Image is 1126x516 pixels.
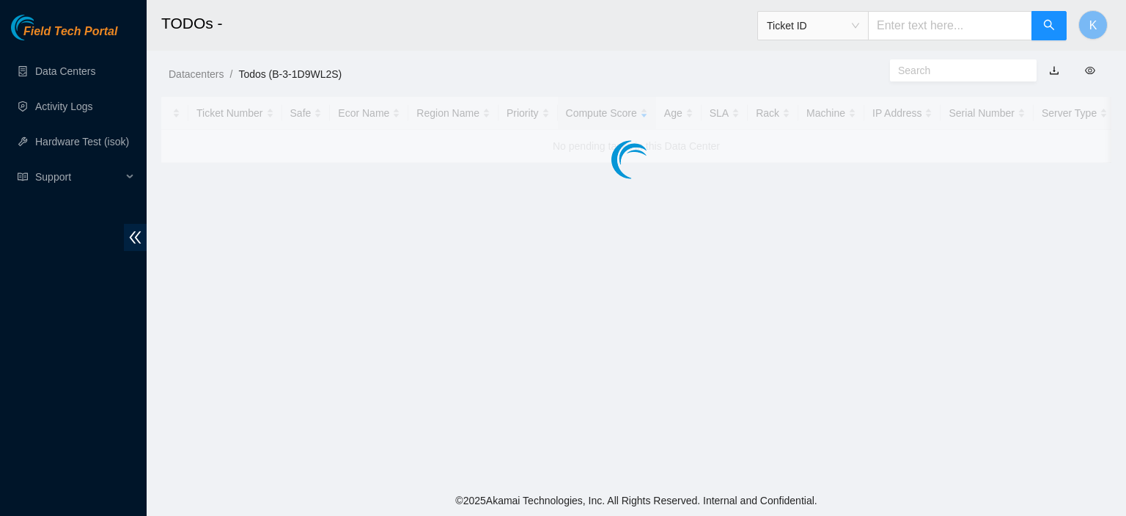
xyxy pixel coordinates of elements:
[238,68,342,80] a: Todos (B-3-1D9WL2S)
[35,162,122,192] span: Support
[1089,16,1097,34] span: K
[169,68,224,80] a: Datacenters
[35,136,129,148] a: Hardware Test (isok)
[11,15,74,40] img: Akamai Technologies
[1078,10,1108,40] button: K
[35,65,95,77] a: Data Centers
[1085,65,1095,76] span: eye
[229,68,232,80] span: /
[23,25,117,39] span: Field Tech Portal
[767,15,859,37] span: Ticket ID
[18,172,28,182] span: read
[1038,59,1070,82] button: download
[11,26,117,46] a: Akamai TechnologiesField Tech Portal
[1043,19,1055,33] span: search
[35,101,93,112] a: Activity Logs
[1031,11,1067,40] button: search
[147,485,1126,516] footer: © 2025 Akamai Technologies, Inc. All Rights Reserved. Internal and Confidential.
[898,62,1017,79] input: Search
[124,224,147,251] span: double-left
[868,11,1032,40] input: Enter text here...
